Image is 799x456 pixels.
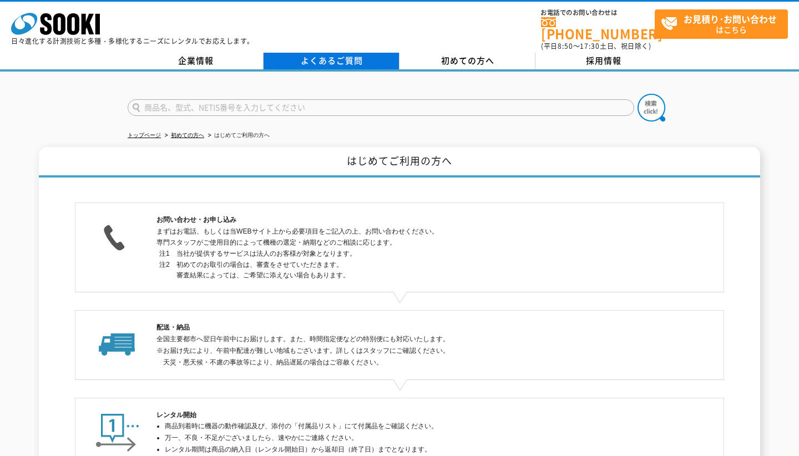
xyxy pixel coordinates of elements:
[156,214,643,226] h2: お問い合わせ・お申し込み
[156,333,643,345] p: 全国主要都市へ翌日午前中にお届けします。また、時間指定便などの特別便にも対応いたします。
[399,53,535,69] a: 初めての方へ
[176,260,643,281] dd: 初めてのお取引の場合は、審査をさせていただきます。 審査結果によっては、ご希望に添えない場合もあります。
[83,214,152,257] img: お問い合わせ・お申し込み
[206,130,270,141] li: はじめてご利用の方へ
[264,53,399,69] a: よくあるご質問
[39,147,760,178] h1: はじめてご利用の方へ
[163,345,643,368] p: ※お届け先により、午前中配達が難しい地域もございます。詳しくはスタッフにご確認ください。 天災・悪天候・不慮の事故等により、納品遅延の場合はご容赦ください。
[638,94,665,121] img: btn_search.png
[156,226,643,249] p: まずはお電話、もしくは当WEBサイト上から必要項目をご記入の上、お問い合わせください。 専門スタッフがご使用目的によって機種の選定・納期などのご相談に応じます。
[83,409,152,452] img: レンタル開始
[165,444,643,455] li: レンタル期間は商品の納入日（レンタル開始日）から返却日（終了日）までとなります。
[541,41,651,51] span: (平日 ～ 土日、祝日除く)
[541,17,655,40] a: [PHONE_NUMBER]
[159,260,170,270] dt: 注2
[176,249,643,259] dd: 当社が提供するサービスは法人のお客様が対象となります。
[128,132,161,138] a: トップページ
[441,54,494,67] span: 初めての方へ
[541,9,655,16] span: お電話でのお問い合わせは
[165,420,643,432] li: 商品到着時に機器の動作確認及び、添付の「付属品リスト」にて付属品をご確認ください。
[580,41,600,51] span: 17:30
[535,53,671,69] a: 採用情報
[156,409,643,421] h2: レンタル開始
[159,249,170,259] dt: 注1
[156,322,643,333] h2: 配送・納品
[558,41,573,51] span: 8:50
[655,9,788,39] a: お見積り･お問い合わせはこちら
[171,132,204,138] a: 初めての方へ
[661,10,787,38] span: はこちら
[83,322,151,358] img: 配送・納品
[684,12,777,26] strong: お見積り･お問い合わせ
[128,53,264,69] a: 企業情報
[11,38,254,44] p: 日々進化する計測技術と多種・多様化するニーズにレンタルでお応えします。
[128,99,634,116] input: 商品名、型式、NETIS番号を入力してください
[165,432,643,444] li: 万一、不良・不足がございましたら、速やかにご連絡ください。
